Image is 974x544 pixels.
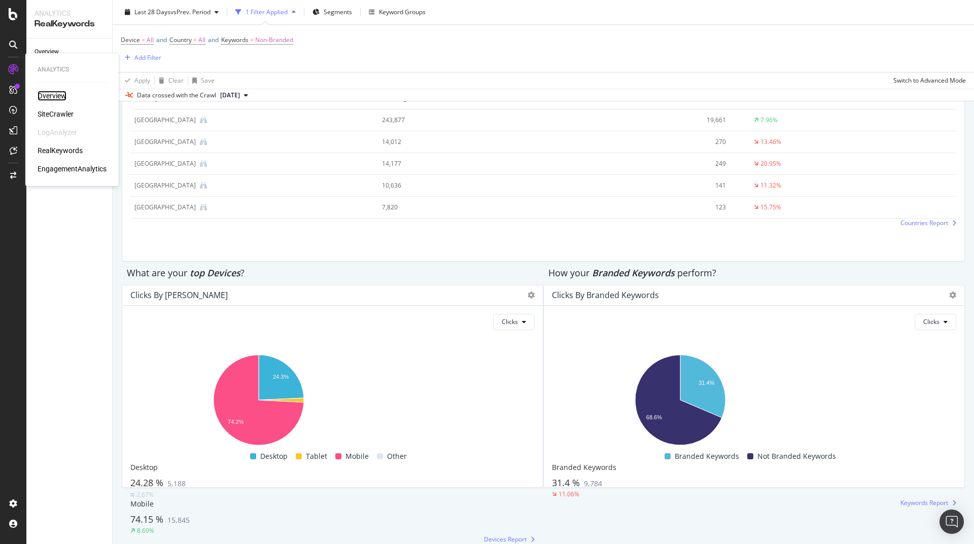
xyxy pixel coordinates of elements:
[484,535,527,543] span: Devices Report
[915,314,956,330] button: Clicks
[228,419,243,425] text: 74.2%
[34,18,104,30] div: RealKeywords
[900,219,956,227] a: Countries Report
[38,65,107,74] div: Analytics
[547,159,726,168] div: 249
[142,35,145,44] span: =
[547,137,726,147] div: 270
[188,72,215,89] button: Save
[208,35,219,44] span: and
[121,52,161,64] button: Add Filter
[38,127,77,137] div: LogAnalyzer
[38,146,83,156] a: RealKeywords
[552,462,616,472] span: Branded Keywords
[193,35,197,44] span: =
[760,203,781,212] div: 15.75%
[130,349,387,450] svg: A chart.
[382,181,524,190] div: 10,636
[387,450,407,462] span: Other
[38,109,74,119] a: SiteCrawler
[155,72,184,89] button: Clear
[134,116,196,125] div: Spain
[552,349,808,450] svg: A chart.
[198,33,205,47] span: All
[484,535,535,543] a: Devices Report
[760,137,781,147] div: 13.46%
[306,450,327,462] span: Tablet
[675,450,739,462] span: Branded Keywords
[379,8,426,16] div: Keyword Groups
[699,379,714,385] text: 31.4%
[134,181,196,190] div: Chile
[134,76,150,85] div: Apply
[547,116,726,125] div: 19,661
[169,35,192,44] span: Country
[134,203,196,212] div: Peru
[147,33,154,47] span: All
[130,290,228,300] div: Clicks by [PERSON_NAME]
[130,493,134,496] img: Equal
[365,4,430,20] button: Keyword Groups
[760,159,781,168] div: 20.95%
[121,72,150,89] button: Apply
[121,35,140,44] span: Device
[34,8,104,18] div: Analytics
[167,479,186,488] span: 5,188
[900,498,956,507] a: Keywords Report
[940,510,964,534] div: Open Intercom Messenger
[552,477,580,489] span: 31.4 %
[137,91,216,100] div: Data crossed with the Crawl
[273,374,289,380] text: 24.3%
[592,267,675,279] span: Branded Keywords
[757,450,836,462] span: Not Branded Keywords
[156,35,167,44] span: and
[308,4,356,20] button: Segments
[38,164,107,174] a: EngagementAnalytics
[889,72,966,89] button: Switch to Advanced Mode
[255,33,293,47] span: Non-Branded
[382,137,524,147] div: 14,012
[216,89,252,101] button: [DATE]
[760,116,778,125] div: 7.96%
[382,159,524,168] div: 14,177
[900,498,948,507] span: Keywords Report
[134,53,161,62] div: Add Filter
[34,47,105,57] a: Overview
[893,76,966,85] div: Switch to Advanced Mode
[168,76,184,85] div: Clear
[548,267,960,280] div: How your perform?
[130,477,163,489] span: 24.28 %
[130,513,163,525] span: 74.15 %
[38,91,66,101] a: Overview
[127,267,538,280] div: What are your ?
[121,4,223,20] button: Last 28 DaysvsPrev. Period
[646,414,662,420] text: 68.6%
[382,203,524,212] div: 7,820
[134,8,170,16] span: Last 28 Days
[900,219,948,227] span: Countries Report
[552,290,659,300] div: Clicks By Branded Keywords
[130,499,154,509] span: Mobile
[502,317,518,326] span: Clicks
[170,8,211,16] span: vs Prev. Period
[345,450,369,462] span: Mobile
[250,35,254,44] span: =
[34,47,59,57] div: Overview
[167,515,190,525] span: 15,845
[493,314,535,330] button: Clicks
[547,203,726,212] div: 123
[220,91,240,100] span: 2025 Aug. 14th
[559,490,579,498] div: 11.06%
[231,4,300,20] button: 1 Filter Applied
[221,35,249,44] span: Keywords
[134,137,196,147] div: Argentina
[382,116,524,125] div: 243,877
[260,450,288,462] span: Desktop
[201,76,215,85] div: Save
